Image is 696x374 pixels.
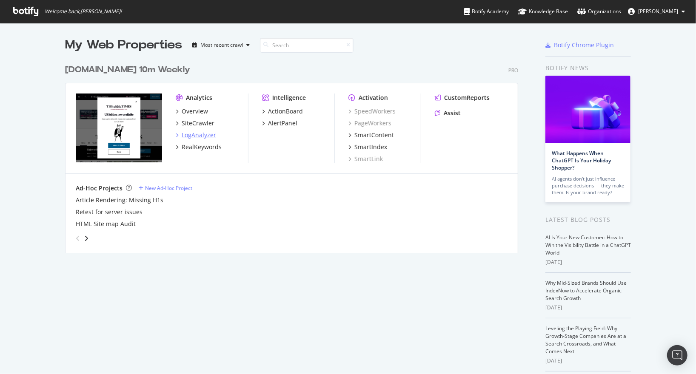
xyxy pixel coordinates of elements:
[176,107,208,116] a: Overview
[435,93,490,102] a: CustomReports
[45,8,122,15] span: Welcome back, [PERSON_NAME] !
[176,119,214,127] a: SiteCrawler
[182,143,222,151] div: RealKeywords
[354,131,394,139] div: SmartContent
[268,119,297,127] div: AlertPanel
[76,93,162,162] img: www.TheTimes.co.uk
[348,155,383,163] a: SmartLink
[577,7,621,16] div: Organizations
[554,41,614,49] div: Botify Chrome Plugin
[545,215,631,224] div: Latest Blog Posts
[545,76,630,143] img: What Happens When ChatGPT Is Your Holiday Shopper?
[76,208,143,216] a: Retest for server issues
[65,54,525,253] div: grid
[508,67,518,74] div: Pro
[545,41,614,49] a: Botify Chrome Plugin
[545,258,631,266] div: [DATE]
[348,131,394,139] a: SmartContent
[444,93,490,102] div: CustomReports
[139,184,192,192] a: New Ad-Hoc Project
[176,143,222,151] a: RealKeywords
[72,232,83,245] div: angle-left
[76,184,123,193] div: Ad-Hoc Projects
[359,93,388,102] div: Activation
[182,107,208,116] div: Overview
[545,325,626,355] a: Leveling the Playing Field: Why Growth-Stage Companies Are at a Search Crossroads, and What Comes...
[262,119,297,127] a: AlertPanel
[348,119,391,127] a: PageWorkers
[545,304,631,312] div: [DATE]
[545,234,631,256] a: AI Is Your New Customer: How to Win the Visibility Battle in a ChatGPT World
[444,109,461,117] div: Assist
[348,143,387,151] a: SmartIndex
[83,234,89,243] div: angle-right
[354,143,387,151] div: SmartIndex
[182,131,216,139] div: LogAnalyzer
[182,119,214,127] div: SiteCrawler
[65,37,182,54] div: My Web Properties
[65,64,190,76] div: [DOMAIN_NAME] 10m Weekly
[272,93,306,102] div: Intelligence
[518,7,568,16] div: Knowledge Base
[76,220,136,228] a: HTML Site map Audit
[348,107,396,116] a: SpeedWorkers
[200,42,243,48] div: Most recent crawl
[176,131,216,139] a: LogAnalyzer
[268,107,303,116] div: ActionBoard
[638,8,678,15] span: Paul Leclercq
[189,38,253,52] button: Most recent crawl
[545,357,631,365] div: [DATE]
[435,109,461,117] a: Assist
[545,63,631,73] div: Botify news
[552,150,611,171] a: What Happens When ChatGPT Is Your Holiday Shopper?
[260,38,354,53] input: Search
[76,196,163,204] a: Article Rendering: Missing H1s
[65,64,194,76] a: [DOMAIN_NAME] 10m Weekly
[262,107,303,116] a: ActionBoard
[186,93,212,102] div: Analytics
[464,7,509,16] div: Botify Academy
[145,184,192,192] div: New Ad-Hoc Project
[552,176,624,196] div: AI agents don’t just influence purchase decisions — they make them. Is your brand ready?
[621,5,692,18] button: [PERSON_NAME]
[545,279,627,302] a: Why Mid-Sized Brands Should Use IndexNow to Accelerate Organic Search Growth
[667,345,687,365] div: Open Intercom Messenger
